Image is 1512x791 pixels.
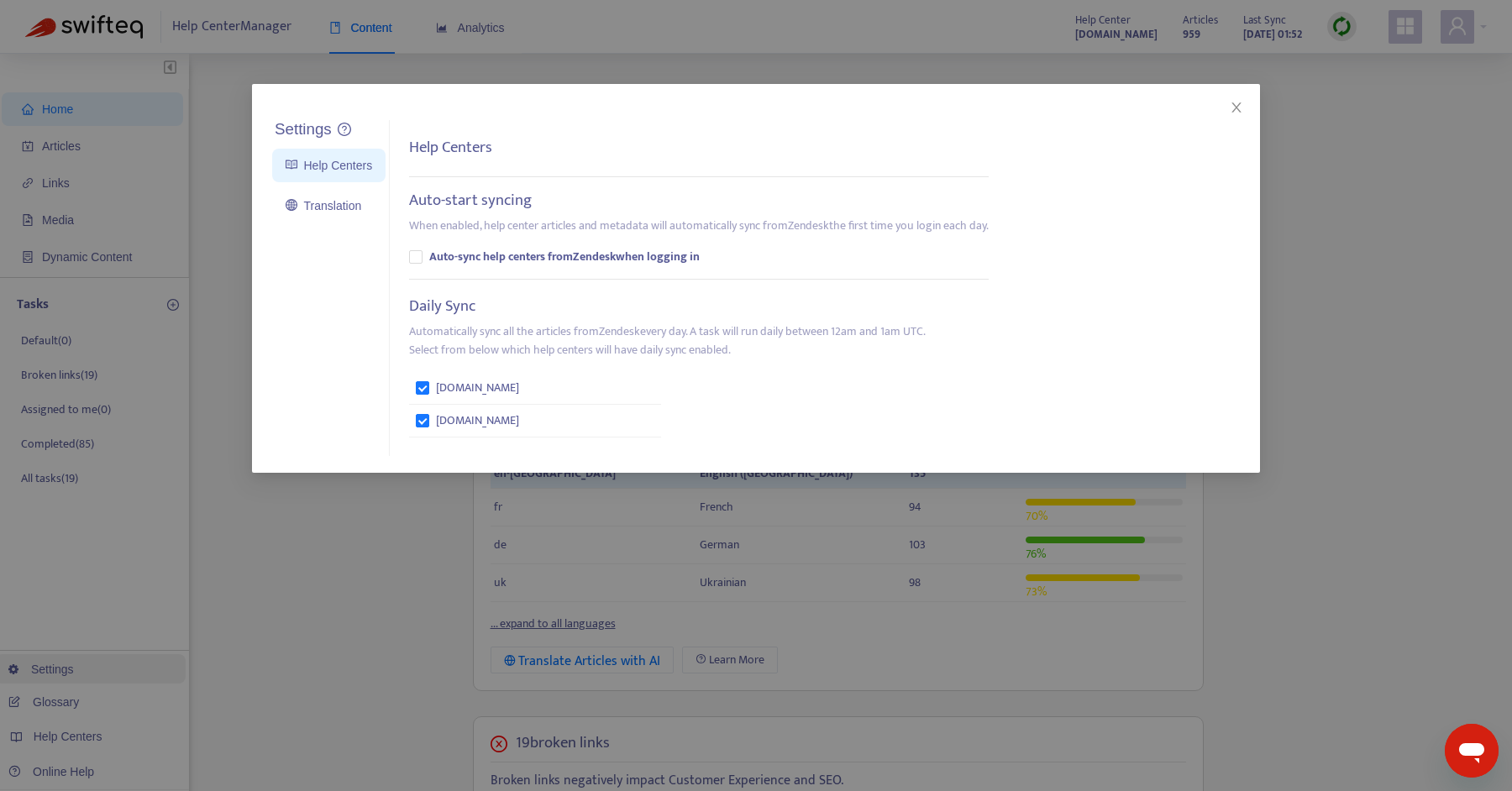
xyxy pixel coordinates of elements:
[436,411,519,430] span: [DOMAIN_NAME]
[409,322,926,359] p: Automatically sync all the articles from Zendesk every day. A task will run daily between 12am an...
[1230,101,1243,114] span: close
[409,217,989,235] p: When enabled, help center articles and metadata will automatically sync from Zendesk the first ti...
[286,159,372,172] a: Help Centers
[436,379,519,397] span: [DOMAIN_NAME]
[409,297,475,317] h5: Daily Sync
[409,191,532,211] h5: Auto-start syncing
[286,199,361,212] a: Translation
[409,139,492,158] h5: Help Centers
[338,123,351,136] span: question-circle
[338,123,351,137] a: question-circle
[1445,724,1499,778] iframe: Button to launch messaging window
[1227,98,1246,117] button: Close
[429,248,700,266] b: Auto-sync help centers from Zendesk when logging in
[275,120,332,139] h5: Settings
